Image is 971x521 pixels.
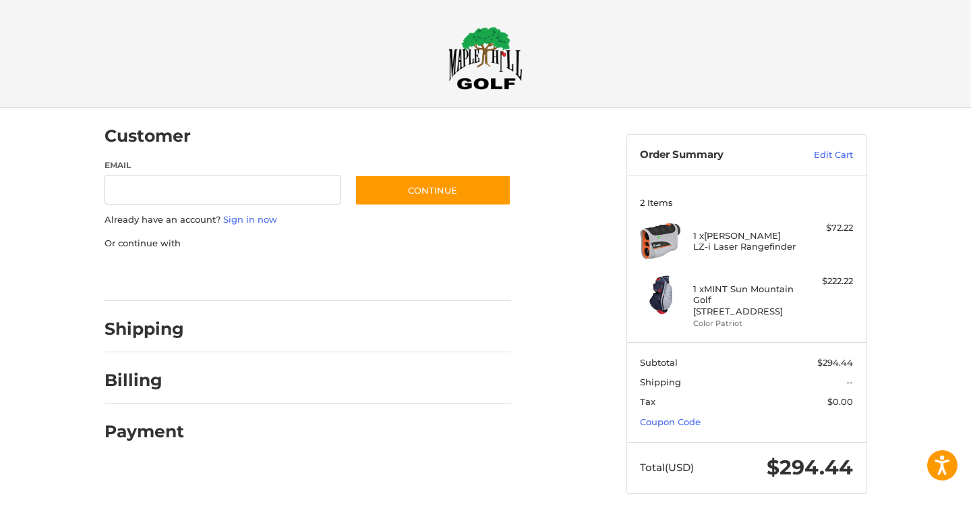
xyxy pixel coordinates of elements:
h4: 1 x [PERSON_NAME] LZ-i Laser Rangefinder [693,230,796,252]
label: Email [105,159,342,171]
iframe: PayPal-paylater [214,263,316,287]
div: $72.22 [800,221,853,235]
h2: Customer [105,126,191,146]
a: Sign in now [223,214,277,225]
span: Subtotal [640,357,678,368]
span: $294.44 [767,455,853,480]
h2: Billing [105,370,183,391]
button: Continue [355,175,511,206]
iframe: PayPal-venmo [328,263,430,287]
a: Coupon Code [640,416,701,427]
span: $294.44 [817,357,853,368]
h4: 1 x MINT Sun Mountain Golf [STREET_ADDRESS] [693,283,796,317]
div: $222.22 [800,275,853,288]
a: Edit Cart [785,148,853,162]
span: $0.00 [827,396,853,407]
p: Or continue with [105,237,511,250]
h3: 2 Items [640,197,853,208]
span: -- [846,377,853,387]
iframe: PayPal-paypal [100,263,201,287]
img: Maple Hill Golf [448,26,523,90]
span: Total (USD) [640,461,694,474]
h3: Order Summary [640,148,785,162]
h2: Shipping [105,319,184,339]
span: Tax [640,396,655,407]
span: Shipping [640,377,681,387]
h2: Payment [105,421,184,442]
p: Already have an account? [105,213,511,227]
li: Color Patriot [693,318,796,329]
